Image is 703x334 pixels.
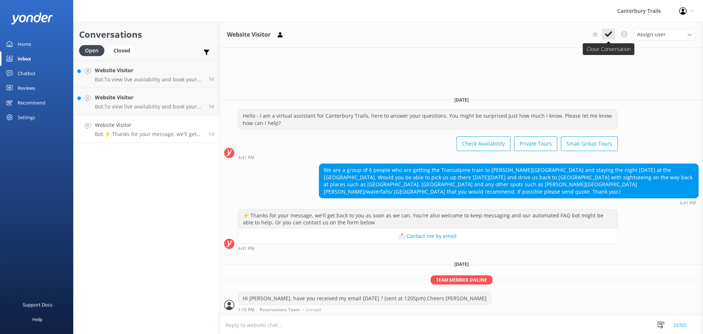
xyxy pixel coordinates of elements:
h3: Website Visitor [227,30,271,40]
h2: Conversations [79,27,214,41]
img: yonder-white-logo.png [11,12,53,25]
div: Home [18,37,31,51]
div: Sep 29 2025 04:41pm (UTC +13:00) Pacific/Auckland [238,246,618,251]
button: 📩 Contact me by email [238,229,617,243]
div: ⚡ Thanks for your message, we'll get back to you as soon as we can. You're also welcome to keep m... [238,209,617,229]
strong: 1:19 PM [238,308,254,312]
div: Assign User [633,29,696,40]
p: Bot: To view live availability and book your Canterbury Trails adventure, please visit [URL][DOMA... [95,76,203,83]
div: Help [32,312,42,327]
div: Support Docs [23,297,52,312]
div: Hi [PERSON_NAME], have you received my email [DATE] ? (sent at 1205pm) Cheers [PERSON_NAME] [238,292,491,305]
button: Check Availability [457,136,510,151]
a: Website VisitorBot:⚡ Thanks for your message, we'll get back to you as soon as we can. You're als... [74,115,219,143]
span: Assign user [637,30,666,38]
div: Chatbot [18,66,36,81]
a: Closed [108,46,140,54]
a: Open [79,46,108,54]
span: [DATE] [450,97,473,103]
div: Recommend [18,95,45,110]
a: Website VisitorBot:To view live availability and book your Canterbury Trails adventure, please vi... [74,60,219,88]
strong: 4:41 PM [238,155,254,160]
div: Inbox [18,51,31,66]
div: Oct 01 2025 01:19pm (UTC +13:00) Pacific/Auckland [238,307,491,312]
span: • Unread [302,308,321,312]
button: Small Group Tours [561,136,618,151]
p: Bot: ⚡ Thanks for your message, we'll get back to you as soon as we can. You're also welcome to k... [95,131,203,137]
div: Sep 29 2025 04:41pm (UTC +13:00) Pacific/Auckland [319,200,699,205]
p: Bot: To view live availability and book your Canterbury Trails adventure, please visit [URL][DOMA... [95,103,203,110]
span: [DATE] [450,261,473,267]
span: Reservations Team [260,308,300,312]
h4: Website Visitor [95,93,203,102]
h4: Website Visitor [95,66,203,74]
span: Sep 30 2025 12:12am (UTC +13:00) Pacific/Auckland [209,103,214,110]
strong: 4:41 PM [680,201,696,205]
div: Hello - I am a virtual assistant for Canterbury Trails, here to answer your questions. You might ... [238,110,617,129]
a: Website VisitorBot:To view live availability and book your Canterbury Trails adventure, please vi... [74,88,219,115]
div: Open [79,45,104,56]
div: We are a group of 6 people who are getting the Transalpine train to [PERSON_NAME][GEOGRAPHIC_DATA... [319,164,698,198]
button: Private Tours [514,136,557,151]
strong: 4:41 PM [238,246,254,251]
div: Reviews [18,81,35,95]
span: Sep 30 2025 11:21am (UTC +13:00) Pacific/Auckland [209,76,214,82]
div: Settings [18,110,35,125]
div: Closed [108,45,136,56]
span: Team member online [431,275,492,285]
h4: Website Visitor [95,121,203,129]
span: Sep 29 2025 04:41pm (UTC +13:00) Pacific/Auckland [209,131,214,137]
div: Sep 29 2025 04:41pm (UTC +13:00) Pacific/Auckland [238,155,618,160]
